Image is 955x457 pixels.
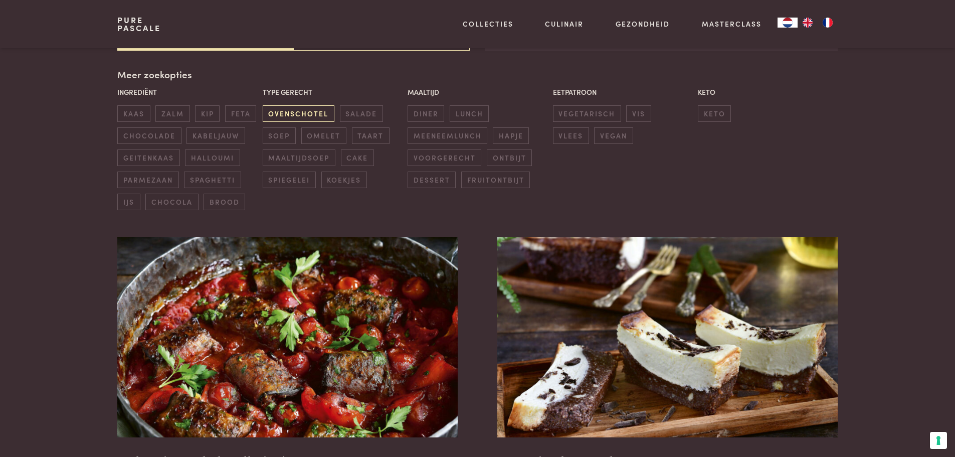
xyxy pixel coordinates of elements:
[497,237,837,437] img: Brownie-cheesecake
[930,432,947,449] button: Uw voorkeuren voor toestemming voor trackingtechnologieën
[155,105,189,122] span: zalm
[195,105,220,122] span: kip
[818,18,838,28] a: FR
[117,237,457,437] img: Aubergine-gehaktrolletjes in tomatensaus
[778,18,798,28] a: NL
[117,16,161,32] a: PurePascale
[185,149,240,166] span: halloumi
[352,127,390,144] span: taart
[698,87,838,97] p: Keto
[263,127,296,144] span: soep
[117,127,181,144] span: chocolade
[553,105,621,122] span: vegetarisch
[594,127,633,144] span: vegan
[798,18,818,28] a: EN
[408,87,547,97] p: Maaltijd
[702,19,761,29] a: Masterclass
[340,105,383,122] span: salade
[186,127,245,144] span: kabeljauw
[778,18,798,28] div: Language
[263,172,316,188] span: spiegelei
[545,19,584,29] a: Culinair
[493,127,529,144] span: hapje
[263,87,403,97] p: Type gerecht
[117,87,257,97] p: Ingrediënt
[461,172,530,188] span: fruitontbijt
[698,105,731,122] span: keto
[450,105,489,122] span: lunch
[408,105,444,122] span: diner
[145,194,198,210] span: chocola
[616,19,670,29] a: Gezondheid
[263,149,335,166] span: maaltijdsoep
[408,149,481,166] span: voorgerecht
[263,105,334,122] span: ovenschotel
[553,127,589,144] span: vlees
[117,194,140,210] span: ijs
[798,18,838,28] ul: Language list
[184,172,241,188] span: spaghetti
[321,172,367,188] span: koekjes
[117,172,178,188] span: parmezaan
[626,105,651,122] span: vis
[301,127,346,144] span: omelet
[117,149,179,166] span: geitenkaas
[778,18,838,28] aside: Language selected: Nederlands
[553,87,693,97] p: Eetpatroon
[341,149,374,166] span: cake
[463,19,513,29] a: Collecties
[225,105,256,122] span: feta
[204,194,245,210] span: brood
[408,127,487,144] span: meeneemlunch
[408,172,456,188] span: dessert
[487,149,532,166] span: ontbijt
[117,105,150,122] span: kaas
